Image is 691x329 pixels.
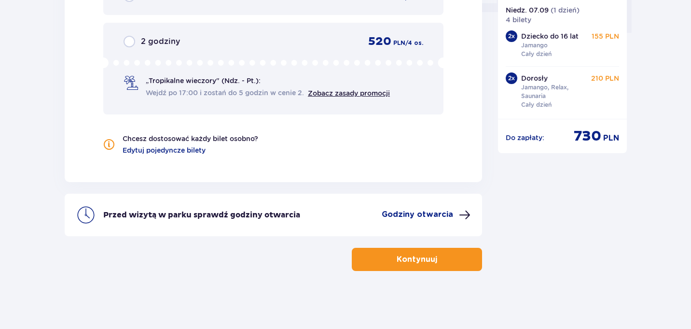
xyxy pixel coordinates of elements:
p: Cały dzień [521,100,552,109]
p: 2 godziny [141,36,180,47]
button: Godziny otwarcia [382,209,470,221]
p: 210 PLN [591,73,619,83]
p: / 4 os. [405,39,423,47]
div: 2 x [506,30,517,42]
button: Kontynuuj [352,248,482,271]
a: Zobacz zasady promocji [308,89,390,97]
p: Chcesz dostosować każdy bilet osobno? [123,134,258,143]
p: 520 [368,34,391,49]
p: Cały dzień [521,50,552,58]
a: Edytuj pojedyncze bilety [123,145,206,155]
p: Przed wizytą w parku sprawdź godziny otwarcia [103,210,300,220]
div: 2 x [506,72,517,84]
p: PLN [393,39,405,47]
p: ( 1 dzień ) [551,5,580,15]
p: Jamango [521,41,548,50]
p: 155 PLN [592,31,619,41]
p: PLN [603,133,619,143]
p: Dorosły [521,73,548,83]
p: Kontynuuj [397,254,437,265]
p: Niedz. 07.09 [506,5,549,15]
p: 730 [574,127,601,145]
p: Do zapłaty : [506,133,544,143]
p: Dziecko do 16 lat [521,31,579,41]
span: Wejdź po 17:00 i zostań do 5 godzin w cenie 2. [146,88,304,98]
p: Jamango, Relax, Saunaria [521,83,588,100]
p: Godziny otwarcia [382,209,453,220]
p: „Tropikalne wieczory" (Ndz. - Pt.): [146,76,261,86]
img: clock icon [76,205,96,225]
p: 4 bilety [506,15,531,25]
